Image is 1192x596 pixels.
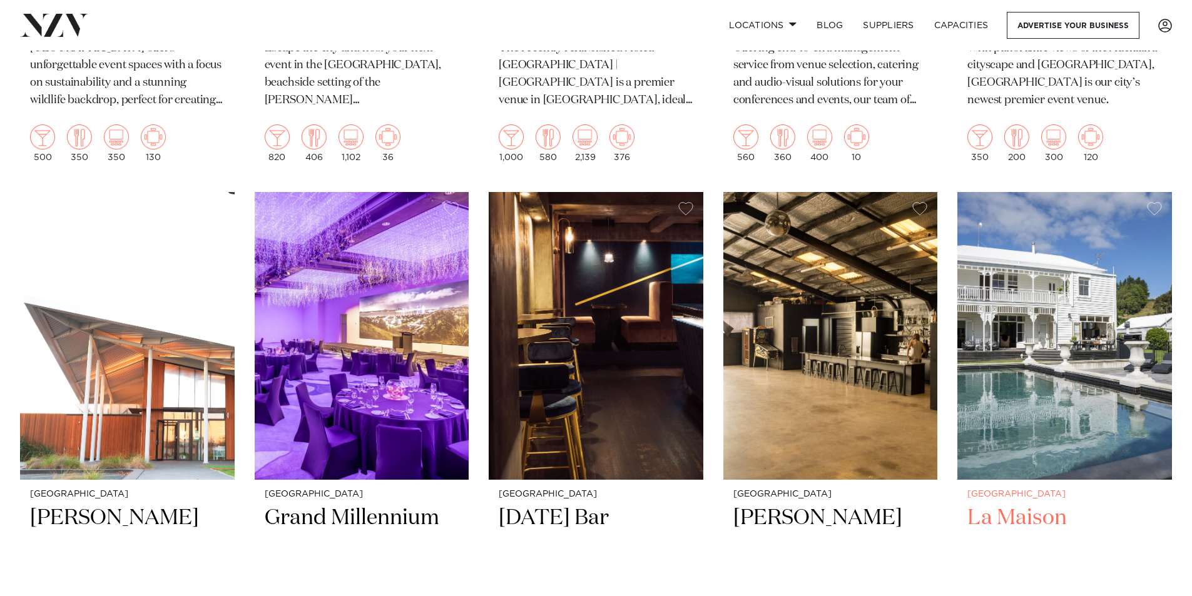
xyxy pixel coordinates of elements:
small: [GEOGRAPHIC_DATA] [30,490,225,499]
img: meeting.png [141,124,166,149]
a: Capacities [924,12,999,39]
img: meeting.png [1078,124,1103,149]
a: BLOG [807,12,853,39]
div: 560 [733,124,758,162]
a: SUPPLIERS [853,12,924,39]
img: meeting.png [375,124,400,149]
p: [GEOGRAPHIC_DATA] offers unforgettable event spaces with a focus on sustainability and a stunning... [30,40,225,110]
div: 36 [375,124,400,162]
img: dining.png [536,124,561,149]
div: 500 [30,124,55,162]
div: 350 [967,124,992,162]
h2: [PERSON_NAME] [30,504,225,588]
img: dining.png [770,124,795,149]
div: 200 [1004,124,1029,162]
img: theatre.png [339,124,364,149]
div: 1,000 [499,124,524,162]
img: cocktail.png [967,124,992,149]
small: [GEOGRAPHIC_DATA] [265,490,459,499]
img: theatre.png [104,124,129,149]
a: Advertise your business [1007,12,1139,39]
div: 10 [844,124,869,162]
div: 350 [67,124,92,162]
p: Escape the city and host your next event in the [GEOGRAPHIC_DATA], beachside setting of the [PERS... [265,40,459,110]
img: cocktail.png [30,124,55,149]
p: The recently refurbished Aotea – [GEOGRAPHIC_DATA] | [GEOGRAPHIC_DATA] is a premier venue in [GEO... [499,40,693,110]
h2: Grand Millennium [265,504,459,588]
div: 300 [1041,124,1066,162]
img: theatre.png [573,124,598,149]
img: theatre.png [1041,124,1066,149]
p: Offering end-to-end management service from venue selection, catering and audio-visual solutions ... [733,40,928,110]
div: 2,139 [573,124,598,162]
img: dining.png [67,124,92,149]
a: Locations [719,12,807,39]
img: cocktail.png [733,124,758,149]
h2: [DATE] Bar [499,504,693,588]
img: meeting.png [609,124,634,149]
small: [GEOGRAPHIC_DATA] [499,490,693,499]
img: nzv-logo.png [20,14,88,36]
img: cocktail.png [265,124,290,149]
img: meeting.png [844,124,869,149]
img: theatre.png [807,124,832,149]
div: 376 [609,124,634,162]
h2: [PERSON_NAME] [733,504,928,588]
p: With panoramic views of the Auckland cityscape and [GEOGRAPHIC_DATA], [GEOGRAPHIC_DATA] is our ci... [967,40,1162,110]
div: 580 [536,124,561,162]
h2: La Maison [967,504,1162,588]
div: 820 [265,124,290,162]
div: 130 [141,124,166,162]
small: [GEOGRAPHIC_DATA] [733,490,928,499]
div: 360 [770,124,795,162]
div: 120 [1078,124,1103,162]
img: cocktail.png [499,124,524,149]
img: dining.png [1004,124,1029,149]
div: 1,102 [339,124,364,162]
div: 400 [807,124,832,162]
small: [GEOGRAPHIC_DATA] [967,490,1162,499]
div: 350 [104,124,129,162]
div: 406 [302,124,327,162]
img: dining.png [302,124,327,149]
